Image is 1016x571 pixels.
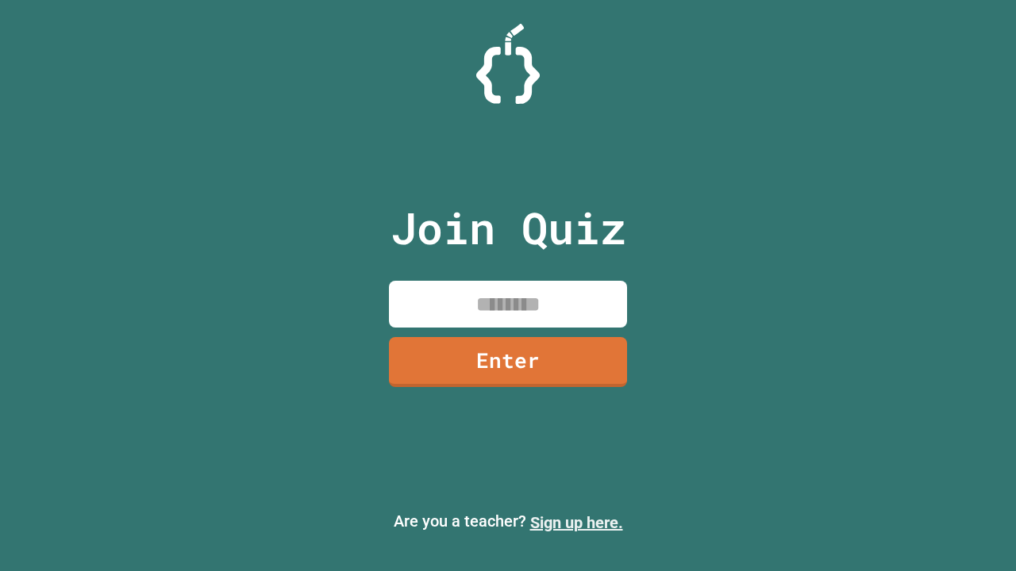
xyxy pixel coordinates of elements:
p: Join Quiz [391,195,626,261]
a: Enter [389,337,627,387]
img: Logo.svg [476,24,540,104]
p: Are you a teacher? [13,509,1003,535]
a: Sign up here. [530,513,623,532]
iframe: chat widget [949,508,1000,555]
iframe: chat widget [884,439,1000,506]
